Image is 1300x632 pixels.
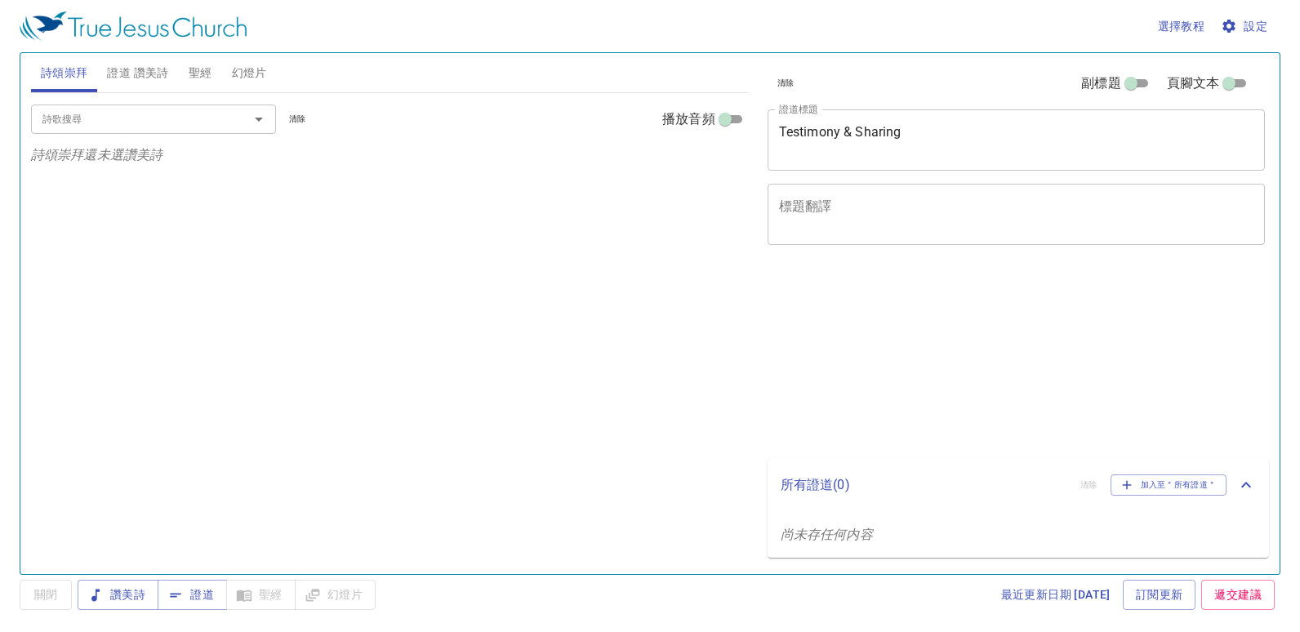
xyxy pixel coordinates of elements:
textarea: Testimony & Sharing [779,124,1254,155]
img: True Jesus Church [20,11,247,41]
span: 聖經 [189,63,212,83]
a: 最近更新日期 [DATE] [995,580,1117,610]
span: 設定 [1224,16,1267,37]
button: 清除 [768,73,804,93]
div: 所有證道(0)清除加入至＂所有證道＂ [768,458,1270,512]
span: 幻燈片 [232,63,267,83]
span: 清除 [777,76,795,91]
iframe: from-child [761,262,1168,452]
button: Open [247,108,270,131]
span: 訂閱更新 [1136,585,1183,605]
a: 訂閱更新 [1123,580,1196,610]
button: 設定 [1218,11,1274,42]
button: 選擇教程 [1151,11,1212,42]
span: 讚美詩 [91,585,145,605]
span: 加入至＂所有證道＂ [1121,478,1217,492]
span: 副標題 [1081,73,1120,93]
span: 詩頌崇拜 [41,63,88,83]
i: 詩頌崇拜還未選讚美詩 [31,147,163,162]
span: 最近更新日期 [DATE] [1001,585,1111,605]
button: 讚美詩 [78,580,158,610]
button: 證道 [158,580,227,610]
span: 頁腳文本 [1167,73,1220,93]
span: 證道 讚美詩 [107,63,168,83]
span: 選擇教程 [1158,16,1205,37]
span: 播放音頻 [662,109,715,129]
a: 遞交建議 [1201,580,1275,610]
i: 尚未存任何内容 [781,527,873,542]
button: 加入至＂所有證道＂ [1111,474,1227,496]
button: 清除 [279,109,316,129]
span: 證道 [171,585,214,605]
span: 清除 [289,112,306,127]
p: 所有證道 ( 0 ) [781,475,1067,495]
span: 遞交建議 [1214,585,1262,605]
